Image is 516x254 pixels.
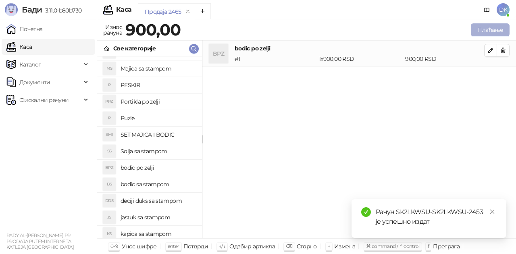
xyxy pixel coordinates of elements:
[219,243,225,249] span: ↑/↓
[121,227,196,240] h4: kapica sa stampom
[404,54,486,63] div: 900,00 RSD
[6,39,32,55] a: Каса
[489,209,495,214] span: close
[42,7,81,14] span: 3.11.0-b80b730
[297,241,317,252] div: Сторно
[113,44,156,53] div: Све категорије
[229,241,275,252] div: Одабир артикла
[103,178,116,191] div: BS
[121,79,196,92] h4: PESKIR
[328,243,330,249] span: +
[209,44,228,63] div: BPZ
[103,227,116,240] div: KS
[233,54,317,63] div: # 1
[97,56,202,238] div: grid
[103,79,116,92] div: P
[433,241,460,252] div: Претрага
[168,243,179,249] span: enter
[317,54,404,63] div: 1 x 900,00 RSD
[183,8,193,15] button: remove
[121,95,196,108] h4: Portikla po zelji
[121,112,196,125] h4: Puzle
[428,243,429,249] span: f
[6,233,74,250] small: RADY AL-[PERSON_NAME] PR PRODAJA PUTEM INTERNETA KATLEJA [GEOGRAPHIC_DATA]
[481,3,493,16] a: Документација
[6,21,43,37] a: Почетна
[103,128,116,141] div: SMI
[116,6,131,13] div: Каса
[22,5,42,15] span: Бади
[334,241,355,252] div: Измена
[145,7,181,16] div: Продаја 2465
[286,243,292,249] span: ⌫
[121,145,196,158] h4: Solja sa stampom
[195,3,211,19] button: Add tab
[125,20,181,40] strong: 900,00
[497,3,510,16] span: DK
[488,207,497,216] a: Close
[103,95,116,108] div: PPZ
[121,62,196,75] h4: Majica sa stampom
[103,62,116,75] div: MS
[121,161,196,174] h4: bodic po zelji
[121,194,196,207] h4: deciji duks sa stampom
[122,241,157,252] div: Унос шифре
[103,194,116,207] div: DDS
[19,92,69,108] span: Фискални рачуни
[235,44,484,53] h4: bodic po zelji
[471,23,510,36] button: Плаћање
[361,207,371,217] span: check-circle
[5,3,18,16] img: Logo
[121,178,196,191] h4: bodic sa stampom
[121,211,196,224] h4: jastuk sa stampom
[19,74,50,90] span: Документи
[121,128,196,141] h4: SET MAJICA I BODIC
[103,161,116,174] div: BPZ
[103,211,116,224] div: JS
[102,22,124,38] div: Износ рачуна
[19,56,41,73] span: Каталог
[110,243,118,249] span: 0-9
[376,207,497,227] div: Рачун SK2LKWSU-SK2LKWSU-2453 је успешно издат
[183,241,208,252] div: Потврди
[103,112,116,125] div: P
[366,243,420,249] span: ⌘ command / ⌃ control
[103,145,116,158] div: SS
